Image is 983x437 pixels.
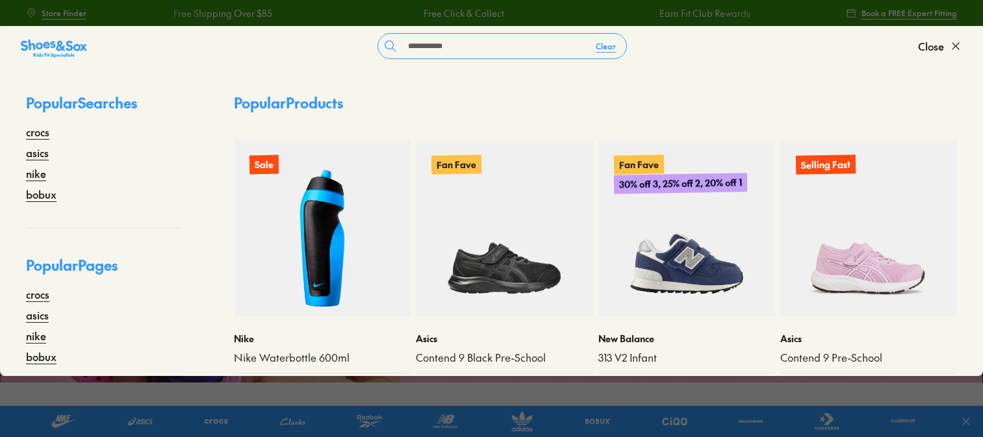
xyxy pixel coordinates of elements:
[170,6,269,20] a: Free Shipping Over $85
[26,124,49,140] a: crocs
[598,351,775,365] a: 313 V2 Infant
[613,155,663,174] p: Fan Fave
[26,145,49,160] a: asics
[918,32,962,60] button: Close
[420,6,501,20] a: Free Click & Collect
[234,332,411,345] p: Nike
[416,351,593,365] a: Contend 9 Black Pre-School
[234,140,411,316] a: Sale
[918,38,944,54] span: Close
[598,140,775,316] a: Fan Fave30% off 3, 25% off 2, 20% off 1
[26,92,182,124] p: Popular Searches
[26,186,57,202] a: bobux
[26,286,49,302] a: crocs
[862,7,957,19] span: Book a FREE Expert Fitting
[656,6,747,20] a: Earn Fit Club Rewards
[21,36,87,56] a: Shoes &amp; Sox
[613,173,747,194] p: 30% off 3, 25% off 2, 20% off 1
[249,155,279,175] p: Sale
[416,140,593,316] a: Fan Fave
[780,140,957,316] a: Selling Fast
[234,351,411,365] a: Nike Waterbottle 600ml
[26,349,57,364] a: bobux
[416,332,593,345] p: Asics
[26,255,182,286] p: Popular Pages
[21,38,87,59] img: SNS_Logo_Responsive.svg
[780,332,957,345] p: Asics
[598,332,775,345] p: New Balance
[26,1,86,25] a: Store Finder
[585,34,626,58] button: Clear
[26,328,46,343] a: nike
[796,155,856,175] p: Selling Fast
[780,351,957,365] a: Contend 9 Pre-School
[42,7,86,19] span: Store Finder
[234,92,343,114] p: Popular Products
[26,166,46,181] a: nike
[26,307,49,323] a: asics
[431,155,481,174] p: Fan Fave
[846,1,957,25] a: Book a FREE Expert Fitting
